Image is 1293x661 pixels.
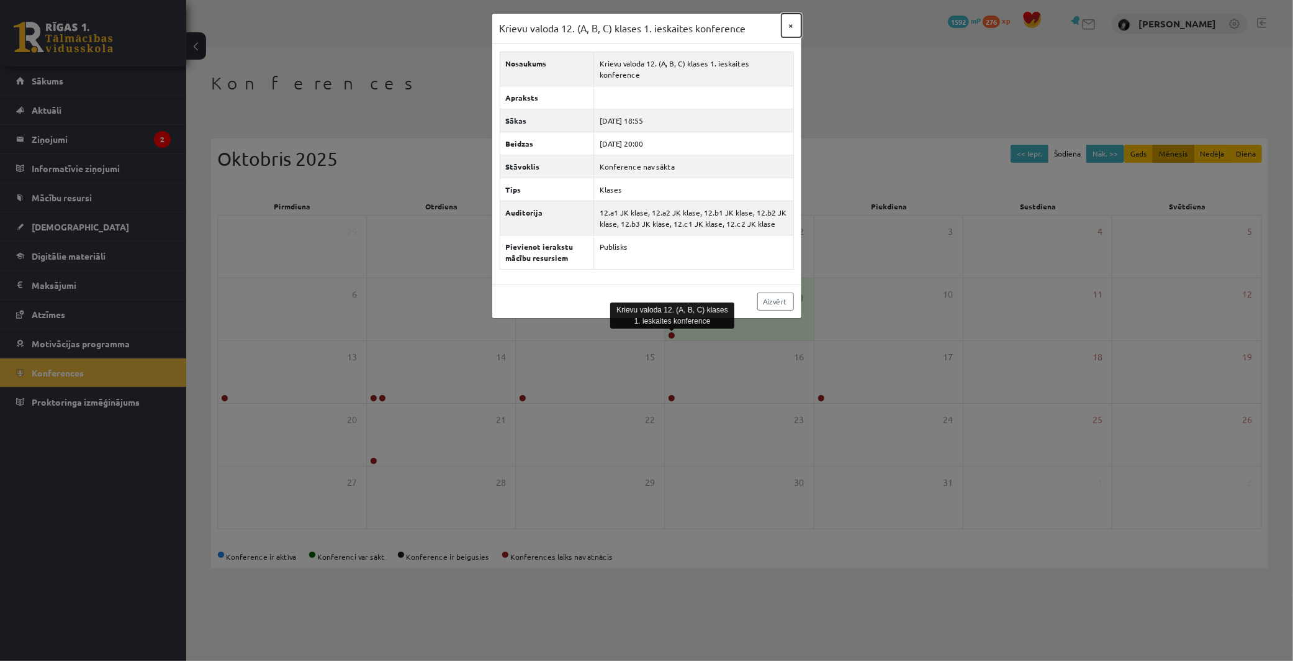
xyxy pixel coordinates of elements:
td: [DATE] 18:55 [594,109,793,132]
th: Sākas [500,109,594,132]
th: Beidzas [500,132,594,155]
a: Aizvērt [757,293,794,311]
th: Apraksts [500,86,594,109]
div: Krievu valoda 12. (A, B, C) klases 1. ieskaites konference [610,303,734,329]
h3: Krievu valoda 12. (A, B, C) klases 1. ieskaites konference [500,21,746,36]
th: Auditorija [500,201,594,235]
td: Krievu valoda 12. (A, B, C) klases 1. ieskaites konference [594,52,793,86]
th: Pievienot ierakstu mācību resursiem [500,235,594,269]
td: Klases [594,178,793,201]
td: Publisks [594,235,793,269]
td: Konference nav sākta [594,155,793,178]
th: Tips [500,178,594,201]
th: Nosaukums [500,52,594,86]
td: 12.a1 JK klase, 12.a2 JK klase, 12.b1 JK klase, 12.b2 JK klase, 12.b3 JK klase, 12.c1 JK klase, 1... [594,201,793,235]
button: × [782,14,801,37]
td: [DATE] 20:00 [594,132,793,155]
th: Stāvoklis [500,155,594,178]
